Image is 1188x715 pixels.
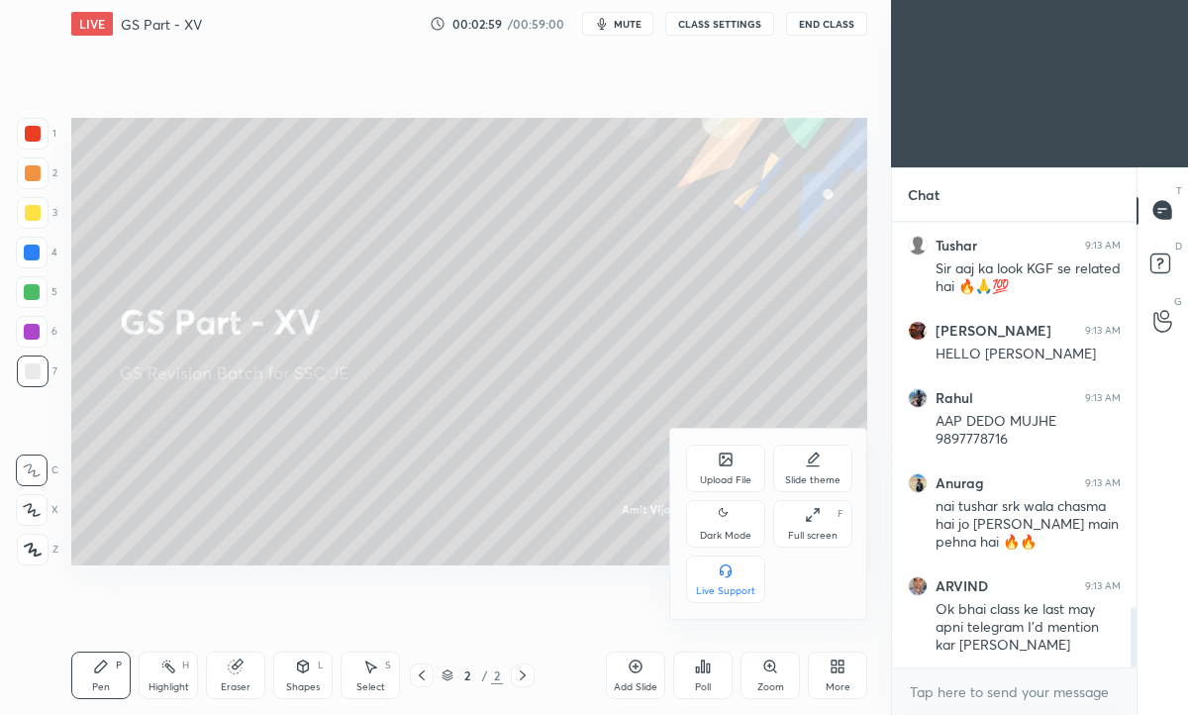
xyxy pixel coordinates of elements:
[700,475,751,485] div: Upload File
[700,531,751,541] div: Dark Mode
[838,509,843,519] div: F
[696,586,755,596] div: Live Support
[788,531,838,541] div: Full screen
[785,475,841,485] div: Slide theme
